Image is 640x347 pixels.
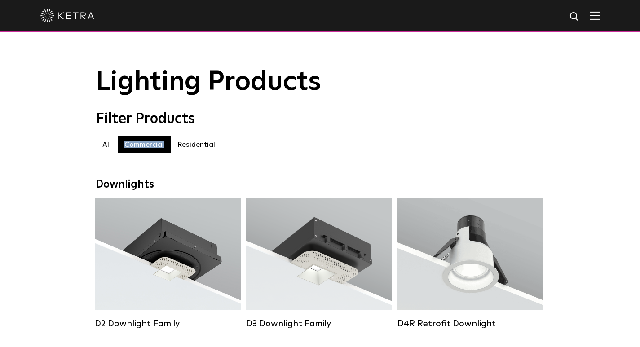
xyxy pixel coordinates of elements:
img: Hamburger%20Nav.svg [590,11,600,20]
div: D3 Downlight Family [246,318,392,329]
a: D4R Retrofit Downlight Lumen Output:800Colors:White / BlackBeam Angles:15° / 25° / 40° / 60°Watta... [397,198,543,329]
div: D4R Retrofit Downlight [397,318,543,329]
div: Filter Products [96,110,545,127]
div: Downlights [96,178,545,191]
label: All [96,136,118,153]
a: D2 Downlight Family Lumen Output:1200Colors:White / Black / Gloss Black / Silver / Bronze / Silve... [95,198,241,329]
div: D2 Downlight Family [95,318,241,329]
img: ketra-logo-2019-white [40,9,94,22]
label: Commercial [118,136,171,153]
img: search icon [569,11,580,22]
label: Residential [171,136,222,153]
span: Lighting Products [96,69,321,96]
a: D3 Downlight Family Lumen Output:700 / 900 / 1100Colors:White / Black / Silver / Bronze / Paintab... [246,198,392,329]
